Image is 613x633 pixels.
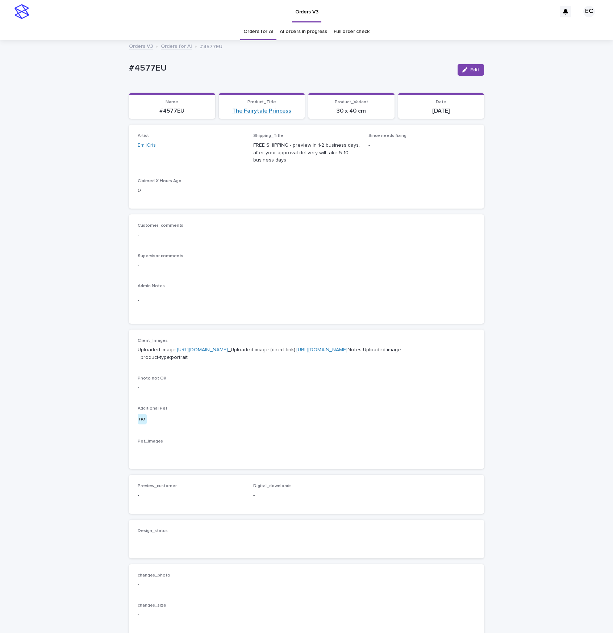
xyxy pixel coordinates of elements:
[133,108,211,114] p: #4577EU
[583,6,595,17] div: EC
[436,100,446,104] span: Date
[253,492,360,499] p: -
[138,484,177,488] span: Preview_customer
[166,100,178,104] span: Name
[247,100,276,104] span: Product_Title
[138,573,170,578] span: changes_photo
[138,134,149,138] span: Artist
[138,261,475,269] p: -
[138,346,475,361] p: Uploaded image: _Uploaded image (direct link): Notes Uploaded image: _product-type:portrait
[368,142,475,149] p: -
[138,297,475,304] p: -
[138,439,163,444] span: Pet_Images
[138,231,475,239] p: -
[138,376,166,381] span: Photo not OK
[280,23,327,40] a: AI orders in progress
[313,108,390,114] p: 30 x 40 cm
[14,4,29,19] img: stacker-logo-s-only.png
[129,42,153,50] a: Orders V3
[138,492,245,499] p: -
[177,347,228,352] a: [URL][DOMAIN_NAME]
[470,67,479,72] span: Edit
[296,347,347,352] a: [URL][DOMAIN_NAME]
[253,142,360,164] p: FREE SHIPPING - preview in 1-2 business days, after your approval delivery will take 5-10 busines...
[129,63,452,74] p: #4577EU
[243,23,273,40] a: Orders for AI
[138,254,183,258] span: Supervisor comments
[200,42,222,50] p: #4577EU
[138,339,168,343] span: Client_Images
[138,447,475,455] p: -
[232,108,291,114] a: The Fairytale Princess
[253,484,292,488] span: Digital_downloads
[253,134,283,138] span: Shipping_Title
[138,142,156,149] a: EmilCris
[138,223,183,228] span: Customer_comments
[138,611,475,619] p: -
[138,384,475,391] p: -
[138,414,147,424] div: no
[458,64,484,76] button: Edit
[335,100,368,104] span: Product_Variant
[138,187,245,194] p: 0
[161,42,192,50] a: Orders for AI
[138,529,168,533] span: Design_status
[138,536,245,544] p: -
[368,134,406,138] span: Since needs fixing
[138,603,166,608] span: changes_size
[403,108,480,114] p: [DATE]
[138,179,182,183] span: Claimed X Hours Ago
[138,581,475,588] p: -
[138,406,167,411] span: Additional Pet
[138,284,165,288] span: Admin Notes
[334,23,370,40] a: Full order check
